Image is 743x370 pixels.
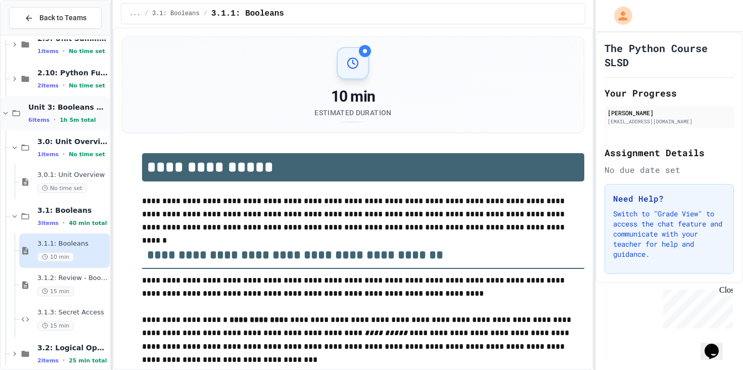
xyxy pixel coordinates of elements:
[701,330,733,360] iframe: chat widget
[63,219,65,227] span: •
[129,10,141,18] span: ...
[69,357,107,364] span: 25 min total
[608,118,731,125] div: [EMAIL_ADDRESS][DOMAIN_NAME]
[28,103,108,112] span: Unit 3: Booleans and Conditionals
[37,308,108,317] span: 3.1.3: Secret Access
[613,209,725,259] p: Switch to "Grade View" to access the chat feature and communicate with your teacher for help and ...
[60,117,96,123] span: 1h 5m total
[603,4,635,27] div: My Account
[37,48,59,55] span: 1 items
[605,41,734,69] h1: The Python Course SLSD
[152,10,200,18] span: 3.1: Booleans
[9,7,102,29] button: Back to Teams
[659,286,733,329] iframe: chat widget
[63,81,65,89] span: •
[63,47,65,55] span: •
[204,10,207,18] span: /
[37,151,59,158] span: 1 items
[39,13,86,23] span: Back to Teams
[37,183,87,193] span: No time set
[37,220,59,226] span: 3 items
[605,146,734,160] h2: Assignment Details
[37,252,74,262] span: 10 min
[4,4,70,64] div: Chat with us now!Close
[613,193,725,205] h3: Need Help?
[69,82,105,89] span: No time set
[69,151,105,158] span: No time set
[37,240,108,248] span: 3.1.1: Booleans
[37,321,74,331] span: 15 min
[37,82,59,89] span: 2 items
[605,86,734,100] h2: Your Progress
[314,108,391,118] div: Estimated Duration
[605,164,734,176] div: No due date set
[145,10,148,18] span: /
[28,117,50,123] span: 6 items
[63,150,65,158] span: •
[37,68,108,77] span: 2.10: Python Fundamentals Exam
[69,220,107,226] span: 40 min total
[37,171,108,179] span: 3.0.1: Unit Overview
[211,8,284,20] span: 3.1.1: Booleans
[314,87,391,106] div: 10 min
[63,356,65,364] span: •
[37,357,59,364] span: 2 items
[37,274,108,283] span: 3.1.2: Review - Booleans
[37,287,74,296] span: 15 min
[54,116,56,124] span: •
[69,48,105,55] span: No time set
[37,343,108,352] span: 3.2: Logical Operators
[608,108,731,117] div: [PERSON_NAME]
[37,137,108,146] span: 3.0: Unit Overview
[37,206,108,215] span: 3.1: Booleans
